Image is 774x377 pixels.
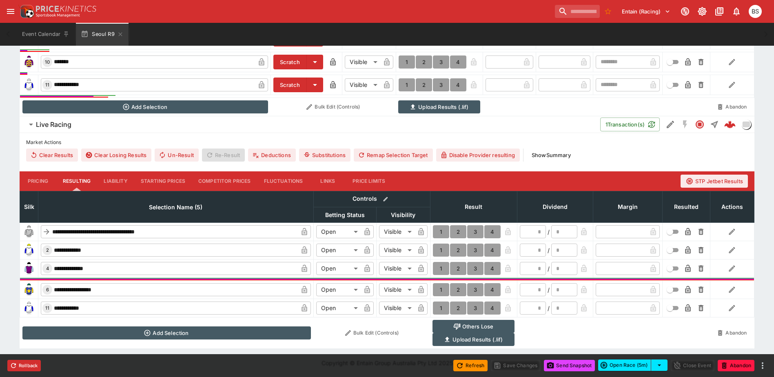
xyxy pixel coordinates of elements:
[273,55,307,69] button: Scratch
[741,120,751,129] div: liveracing
[467,262,483,275] button: 3
[484,302,501,315] button: 4
[692,117,707,132] button: Closed
[450,55,466,69] button: 4
[544,360,595,371] button: Send Snapshot
[248,149,296,162] button: Deductions
[316,283,361,296] div: Open
[273,78,307,92] button: Scratch
[681,175,748,188] button: STP Jetbet Results
[718,361,754,369] span: Mark an event as closed and abandoned.
[17,23,74,46] button: Event Calendar
[729,4,744,19] button: Notifications
[450,302,466,315] button: 2
[36,13,80,17] img: Sportsbook Management
[695,4,710,19] button: Toggle light/dark mode
[484,283,501,296] button: 4
[379,283,415,296] div: Visible
[379,262,415,275] div: Visible
[379,225,415,238] div: Visible
[593,191,662,222] th: Margin
[436,149,520,162] button: Disable Provider resulting
[433,55,449,69] button: 3
[257,171,310,191] button: Fluctuations
[20,171,56,191] button: Pricing
[450,262,466,275] button: 2
[299,149,350,162] button: Substitutions
[316,262,361,275] div: Open
[548,304,550,313] div: /
[484,262,501,275] button: 4
[313,191,430,207] th: Controls
[22,100,268,113] button: Add Selection
[22,225,35,238] img: blank-silk.png
[433,225,449,238] button: 1
[651,359,668,371] button: select merge strategy
[36,6,96,12] img: PriceKinetics
[484,225,501,238] button: 4
[44,82,51,88] span: 11
[18,3,34,20] img: PriceKinetics Logo
[724,119,736,130] div: 39094a15-b7fa-4057-b163-cef72adb8bd8
[742,120,751,129] img: liveracing
[746,2,764,20] button: Brendan Scoble
[467,244,483,257] button: 3
[26,136,748,149] label: Market Actions
[450,244,466,257] button: 2
[548,246,550,255] div: /
[598,359,668,371] div: split button
[678,4,692,19] button: Connected to PK
[7,360,41,371] button: Rollback
[379,244,415,257] div: Visible
[44,247,51,253] span: 2
[380,194,391,204] button: Bulk edit
[43,59,51,65] span: 10
[712,326,752,339] button: Abandon
[26,149,78,162] button: Clear Results
[450,78,466,91] button: 4
[601,5,614,18] button: No Bookmarks
[22,302,35,315] img: runner 11
[155,149,198,162] button: Un-Result
[382,210,424,220] span: Visibility
[467,302,483,315] button: 3
[450,225,466,238] button: 2
[433,283,449,296] button: 1
[695,120,705,129] svg: Closed
[433,262,449,275] button: 1
[316,302,361,315] div: Open
[22,78,35,91] img: runner 11
[22,326,311,339] button: Add Selection
[316,326,428,339] button: Bulk Edit (Controls)
[44,266,51,271] span: 4
[450,283,466,296] button: 2
[56,171,97,191] button: Resulting
[416,78,432,91] button: 2
[36,120,71,129] h6: Live Racing
[710,191,754,222] th: Actions
[44,287,51,293] span: 6
[76,23,128,46] button: Seoul R9
[22,55,35,69] img: runner 10
[97,171,134,191] button: Liability
[617,5,675,18] button: Select Tenant
[707,117,722,132] button: Straight
[548,264,550,273] div: /
[749,5,762,18] div: Brendan Scoble
[430,191,517,222] th: Result
[345,78,380,91] div: Visible
[416,55,432,69] button: 2
[467,225,483,238] button: 3
[309,171,346,191] button: Links
[202,149,245,162] span: Re-Result
[517,191,593,222] th: Dividend
[44,305,51,311] span: 11
[22,244,35,257] img: runner 2
[398,100,480,113] button: Upload Results (.lif)
[316,210,374,220] span: Betting Status
[399,55,415,69] button: 1
[724,119,736,130] img: logo-cerberus--red.svg
[399,78,415,91] button: 1
[20,191,38,222] th: Silk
